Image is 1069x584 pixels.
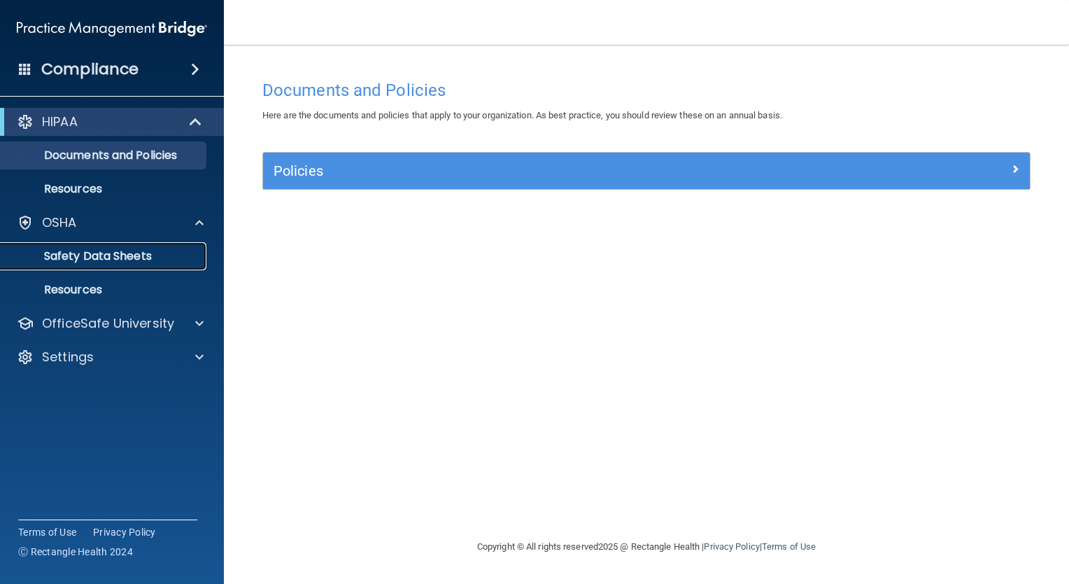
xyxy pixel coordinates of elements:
[704,541,759,552] a: Privacy Policy
[274,163,828,179] h5: Policies
[9,283,200,297] p: Resources
[17,113,203,130] a: HIPAA
[9,249,200,263] p: Safety Data Sheets
[17,15,207,43] img: PMB logo
[762,541,816,552] a: Terms of Use
[262,81,1031,99] h4: Documents and Policies
[93,525,156,539] a: Privacy Policy
[9,148,200,162] p: Documents and Policies
[391,524,902,569] div: Copyright © All rights reserved 2025 @ Rectangle Health | |
[42,315,174,332] p: OfficeSafe University
[18,525,76,539] a: Terms of Use
[18,545,133,559] span: Ⓒ Rectangle Health 2024
[274,160,1019,182] a: Policies
[17,315,204,332] a: OfficeSafe University
[17,349,204,366] a: Settings
[17,214,204,231] a: OSHA
[9,182,200,196] p: Resources
[41,60,139,79] h4: Compliance
[262,110,782,120] span: Here are the documents and policies that apply to your organization. As best practice, you should...
[42,214,77,231] p: OSHA
[42,349,94,366] p: Settings
[42,113,78,130] p: HIPAA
